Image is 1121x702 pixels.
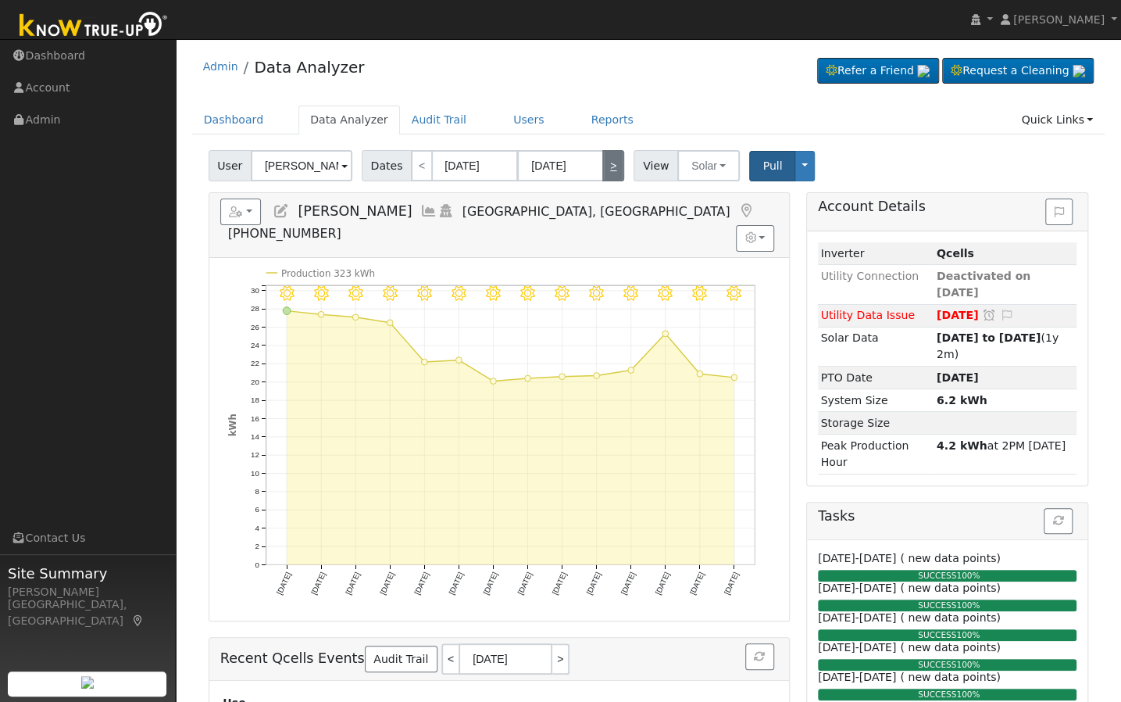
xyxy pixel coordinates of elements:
[251,286,259,295] text: 30
[275,571,293,596] text: [DATE]
[192,106,276,134] a: Dashboard
[1013,13,1105,26] span: [PERSON_NAME]
[298,106,400,134] a: Data Analyzer
[318,311,324,317] circle: onclick=""
[1009,106,1105,134] a: Quick Links
[934,435,1076,474] td: at 2PM [DATE]
[1045,199,1073,225] button: Issue History
[814,659,1084,672] div: SUCCESS
[814,629,1084,642] div: SUCCESS
[447,571,465,596] text: [DATE]
[818,611,896,624] span: [DATE]-[DATE]
[281,268,375,279] text: Production 323 kWh
[937,270,1030,299] span: Deactivated on [DATE]
[982,309,996,321] a: Snooze this issue
[818,199,1076,215] h5: Account Details
[555,286,569,301] i: 8/11 - Clear
[814,570,1084,582] div: SUCCESS
[589,286,604,301] i: 8/12 - Clear
[917,65,930,77] img: retrieve
[255,542,259,550] text: 2
[818,366,934,389] td: PTO Date
[251,396,259,404] text: 18
[818,552,896,564] span: [DATE]-[DATE]
[727,286,741,301] i: 8/16 - Clear
[309,571,327,596] text: [DATE]
[937,331,1059,360] span: (1y 2m)
[251,341,259,349] text: 24
[692,286,707,301] i: 8/15 - Clear
[820,270,919,282] span: Utility Connection
[1044,508,1073,535] button: Refresh
[956,630,980,639] span: 100%
[602,150,624,181] a: >
[8,584,167,600] div: [PERSON_NAME]
[628,367,634,373] circle: onclick=""
[455,357,462,364] circle: onclick=""
[8,596,167,629] div: [GEOGRAPHIC_DATA], [GEOGRAPHIC_DATA]
[378,571,396,596] text: [DATE]
[688,571,706,596] text: [DATE]
[818,582,896,594] span: [DATE]-[DATE]
[12,9,176,44] img: Know True-Up
[745,643,774,670] button: Refresh
[552,643,569,675] a: >
[937,394,987,407] strong: 6.2 kWh
[1073,65,1085,77] img: retrieve
[818,242,934,265] td: Inverter
[580,106,645,134] a: Reports
[490,378,496,384] circle: onclick=""
[697,371,703,377] circle: onclick=""
[818,389,934,412] td: System Size
[619,571,637,596] text: [DATE]
[255,560,259,568] text: 0
[817,58,939,84] a: Refer a Friend
[937,309,979,321] span: [DATE]
[81,676,94,689] img: retrieve
[462,204,730,219] span: [GEOGRAPHIC_DATA], [GEOGRAPHIC_DATA]
[737,203,755,219] a: Map
[382,286,397,301] i: 8/06 - Clear
[421,359,427,365] circle: onclick=""
[255,487,259,496] text: 8
[251,469,259,478] text: 10
[677,150,740,181] button: Solar
[220,643,778,675] h5: Recent Qcells Events
[502,106,556,134] a: Users
[818,412,934,435] td: Storage Size
[520,286,535,301] i: 8/10 - Clear
[441,643,459,675] a: <
[352,314,359,321] circle: onclick=""
[273,203,290,219] a: Edit User (18303)
[550,571,568,596] text: [DATE]
[762,159,782,172] span: Pull
[481,571,499,596] text: [DATE]
[731,374,737,381] circle: onclick=""
[818,508,1076,525] h5: Tasks
[420,203,437,219] a: Multi-Series Graph
[937,371,979,384] span: [DATE]
[900,671,1000,683] span: ( new data points)
[634,150,678,181] span: View
[658,286,673,301] i: 8/14 - Clear
[251,304,259,313] text: 28
[313,286,328,301] i: 8/04 - Clear
[594,372,600,378] circle: onclick=""
[251,414,259,422] text: 16
[937,247,974,260] strong: ID: 452, authorized: 08/07/24
[255,524,259,532] text: 4
[251,432,259,441] text: 14
[956,689,980,699] span: 100%
[412,571,430,596] text: [DATE]
[818,327,934,366] td: Solar Data
[818,641,896,654] span: [DATE]-[DATE]
[942,58,1094,84] a: Request a Cleaning
[279,286,294,301] i: 8/03 - Clear
[524,375,530,381] circle: onclick=""
[131,614,145,627] a: Map
[228,226,341,241] span: [PHONE_NUMBER]
[298,203,412,219] span: [PERSON_NAME]
[452,286,466,301] i: 8/08 - Clear
[820,309,914,321] span: Utility Data Issue
[251,450,259,459] text: 12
